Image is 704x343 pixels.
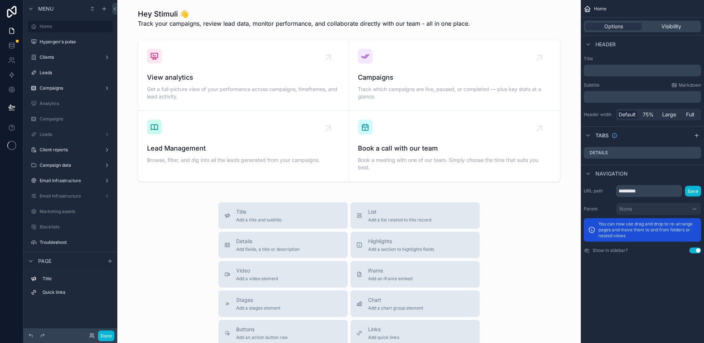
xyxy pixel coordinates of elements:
span: Large [662,111,676,118]
span: Add a section to highlights fields [368,246,434,252]
label: Quick links [43,289,110,295]
span: 75% [643,111,654,118]
label: URL path [584,188,613,194]
span: Video [236,267,278,274]
span: Details [236,238,300,245]
span: Add a video element [236,276,278,282]
button: DetailsAdd fields, a title or description [219,232,348,258]
label: Marketing assets [40,209,111,214]
label: Campaigns [40,85,101,91]
span: Add a stages element [236,305,280,311]
label: Parent [584,206,613,212]
label: Subtitle [584,82,599,88]
span: Highlights [368,238,434,245]
label: Clients [40,54,101,60]
a: Marketing assets [28,206,113,217]
a: Email Infrastructure [28,190,113,202]
label: Campaigns [40,116,111,122]
div: scrollable content [584,65,701,76]
a: Troubleshoot [28,237,113,248]
button: iframeAdd an iframe embed [351,261,480,288]
button: Done [98,331,114,341]
button: None [616,203,701,215]
a: Home [28,21,113,32]
a: Clients [28,51,113,63]
a: Campaigns [28,113,113,125]
a: Leads [28,129,113,140]
span: Page [38,257,51,265]
label: Title [584,56,701,62]
label: Leads [40,131,101,137]
span: Visibility [661,23,681,30]
button: HighlightsAdd a section to highlights fields [351,232,480,258]
span: iframe [368,267,412,274]
label: Header width [584,112,613,118]
label: Details [590,150,608,156]
button: Save [685,186,701,196]
span: Options [604,23,623,30]
p: You can now use drag and drop to re-arrange pages and move them to and from folders or nested views [598,221,697,239]
button: ChartAdd a chart group element [351,290,480,317]
span: Buttons [236,326,288,333]
a: Campaigns [28,82,113,94]
span: Links [368,326,399,333]
label: Troubleshoot [40,239,111,245]
label: Client reports [40,147,101,153]
a: Analytics [28,98,113,109]
span: Markdown [679,82,701,88]
label: Home [40,24,109,29]
span: Full [686,111,694,118]
span: Add an iframe embed [368,276,412,282]
a: Leads [28,67,113,79]
button: StagesAdd a stages element [219,290,348,317]
span: Chart [368,296,423,304]
a: Email Infrastructure [28,175,113,187]
span: Add a title and subtitle [236,217,282,223]
label: Email Infrastructure [40,178,101,184]
span: Add a list related to this record [368,217,431,223]
button: ListAdd a list related to this record [351,202,480,229]
span: Header [595,41,616,48]
a: Hypergen's pulse [28,36,113,48]
span: Add fields, a title or description [236,246,300,252]
span: Stages [236,296,280,304]
span: None [619,205,632,213]
label: Hypergen's pulse [40,39,111,45]
span: Navigation [595,170,628,177]
label: Analytics [40,101,111,106]
span: Default [619,111,636,118]
span: Add an action button row [236,335,288,340]
label: Show in sidebar? [593,248,628,253]
span: Tabs [595,132,609,139]
span: List [368,208,431,216]
a: Markdown [671,82,701,88]
a: Blacklists [28,221,113,233]
label: Blacklists [40,224,111,230]
button: VideoAdd a video element [219,261,348,288]
span: Add quick links [368,335,399,340]
span: Home [594,6,606,12]
div: scrollable content [584,91,701,103]
span: Title [236,208,282,216]
div: scrollable content [23,270,117,306]
label: Leads [40,70,111,76]
label: Title [43,276,110,282]
label: Email Infrastructure [40,193,101,199]
a: Client reports [28,144,113,156]
a: Campaign data [28,159,113,171]
button: TitleAdd a title and subtitle [219,202,348,229]
label: Campaign data [40,162,101,168]
span: Add a chart group element [368,305,423,311]
span: Menu [38,5,54,12]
